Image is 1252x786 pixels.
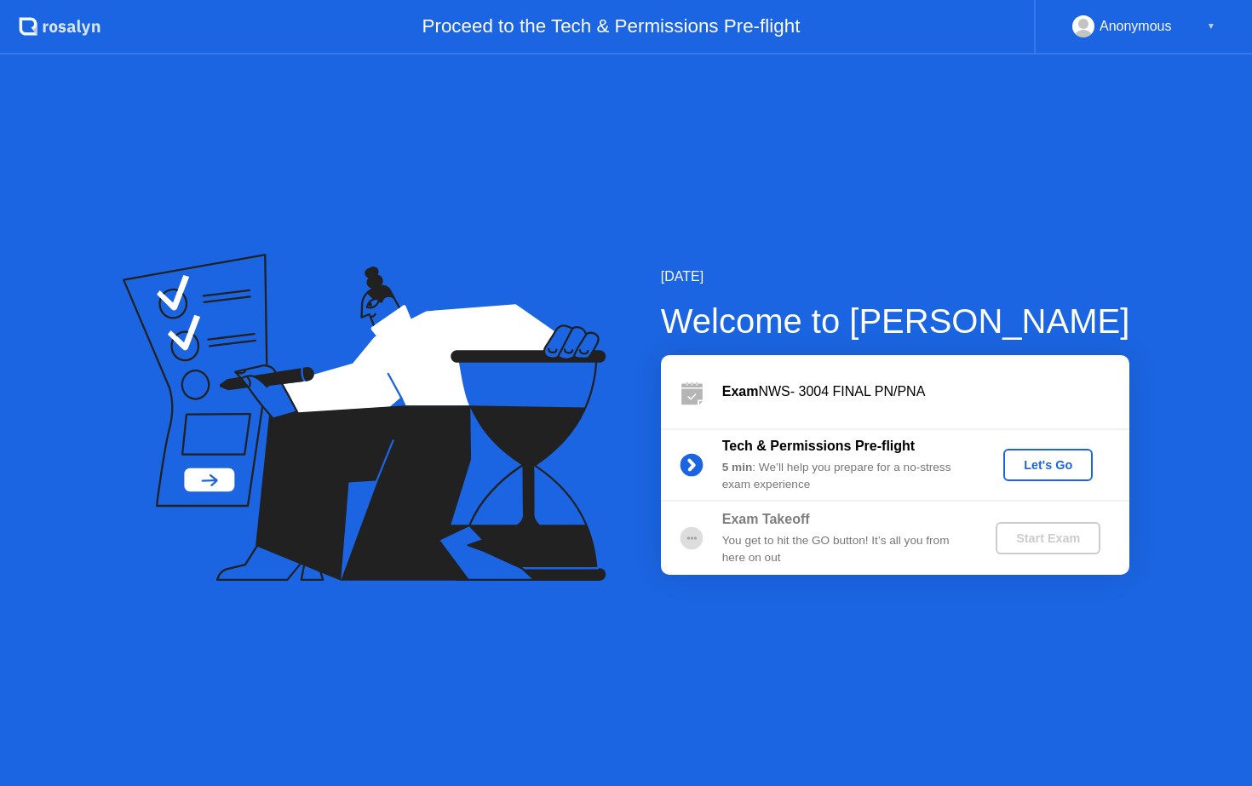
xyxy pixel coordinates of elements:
[661,267,1130,287] div: [DATE]
[1207,15,1215,37] div: ▼
[722,532,968,567] div: You get to hit the GO button! It’s all you from here on out
[722,459,968,494] div: : We’ll help you prepare for a no-stress exam experience
[722,439,915,453] b: Tech & Permissions Pre-flight
[1010,458,1086,472] div: Let's Go
[1003,449,1093,481] button: Let's Go
[722,382,1129,402] div: NWS- 3004 FINAL PN/PNA
[722,461,753,473] b: 5 min
[722,512,810,526] b: Exam Takeoff
[1002,531,1094,545] div: Start Exam
[722,384,759,399] b: Exam
[1100,15,1172,37] div: Anonymous
[996,522,1100,554] button: Start Exam
[661,295,1130,347] div: Welcome to [PERSON_NAME]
